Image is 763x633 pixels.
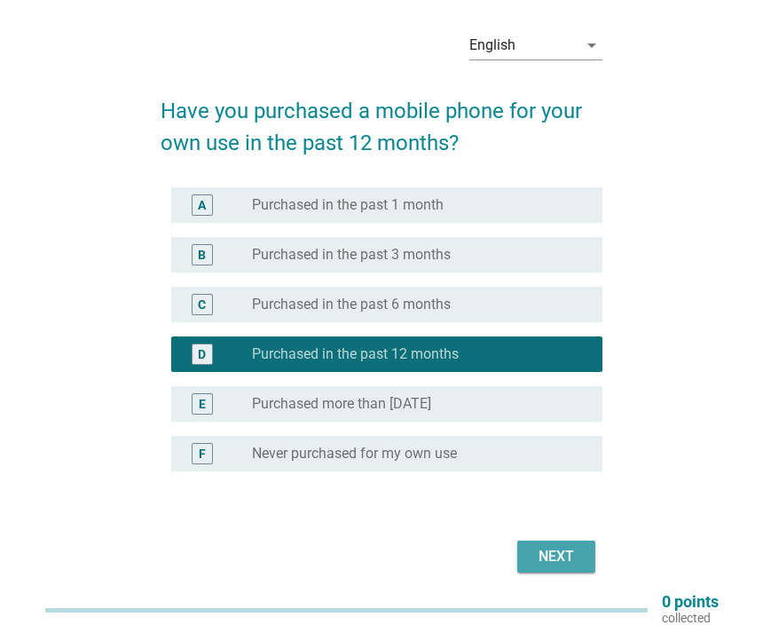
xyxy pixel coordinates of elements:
[662,610,719,626] p: collected
[252,196,444,214] label: Purchased in the past 1 month
[252,246,451,264] label: Purchased in the past 3 months
[517,541,595,573] button: Next
[252,445,457,463] label: Never purchased for my own use
[252,296,451,313] label: Purchased in the past 6 months
[469,37,515,53] div: English
[252,395,431,413] label: Purchased more than [DATE]
[161,77,603,159] h2: Have you purchased a mobile phone for your own use in the past 12 months?
[199,395,206,414] div: E
[199,445,206,463] div: F
[662,594,719,610] p: 0 points
[198,345,206,364] div: D
[252,345,459,363] label: Purchased in the past 12 months
[198,246,206,265] div: B
[198,296,206,314] div: C
[531,546,581,567] div: Next
[581,35,602,56] i: arrow_drop_down
[198,196,206,215] div: A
